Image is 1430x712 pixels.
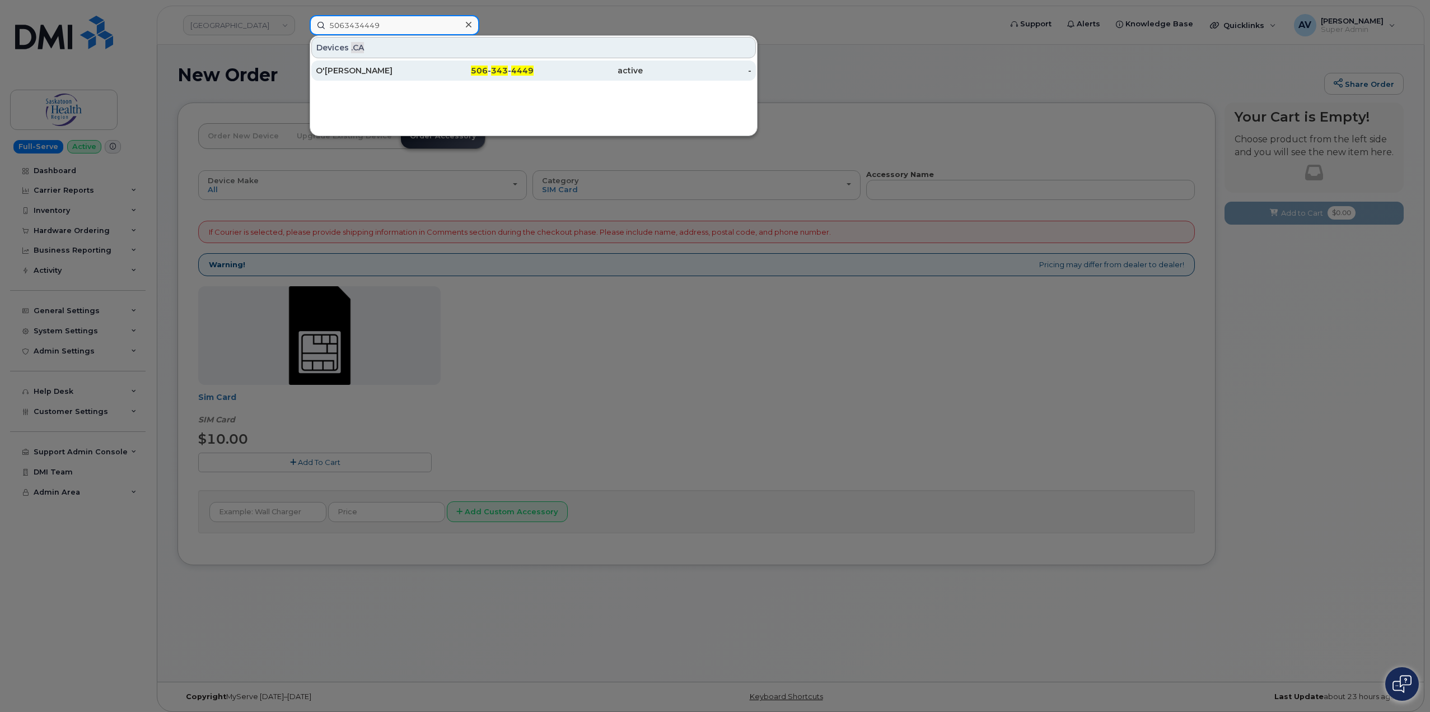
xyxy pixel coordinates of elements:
[311,37,756,58] div: Devices
[425,65,534,76] div: - -
[511,66,534,76] span: 4449
[534,65,643,76] div: active
[1392,675,1412,693] img: Open chat
[471,66,488,76] span: 506
[491,66,508,76] span: 343
[311,61,756,81] a: O'[PERSON_NAME]506-343-4449active-
[316,65,425,76] div: O'[PERSON_NAME]
[351,42,364,53] span: .CA
[643,65,752,76] div: -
